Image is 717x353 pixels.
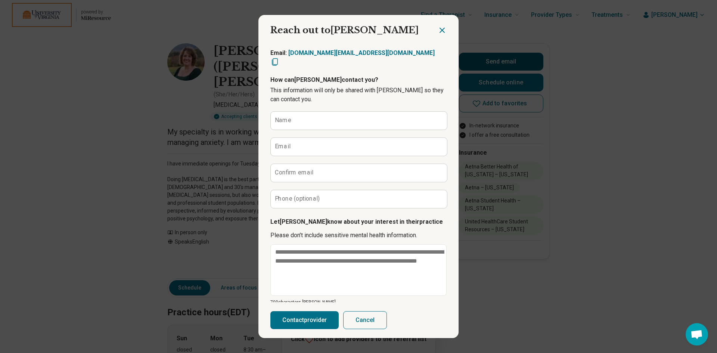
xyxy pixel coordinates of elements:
a: [DOMAIN_NAME][EMAIL_ADDRESS][DOMAIN_NAME] [288,49,435,56]
button: Close dialog [438,26,447,35]
span: Reach out to [PERSON_NAME] [270,25,419,35]
p: Email: [270,49,435,58]
p: How can [PERSON_NAME] contact you? [270,75,447,84]
label: Phone (optional) [275,196,320,202]
label: Confirm email [275,170,313,176]
label: Name [275,117,291,123]
label: Email [275,143,291,149]
button: Copy email [270,58,279,67]
p: Please don’t include sensitive mental health information. [270,231,447,240]
p: Let [PERSON_NAME] know about your interest in their practice [270,217,447,226]
button: Cancel [343,311,387,329]
button: Contactprovider [270,311,339,329]
p: This information will only be shared with [PERSON_NAME] so they can contact you. [270,86,447,104]
p: 700 characters [PERSON_NAME] [270,299,447,306]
